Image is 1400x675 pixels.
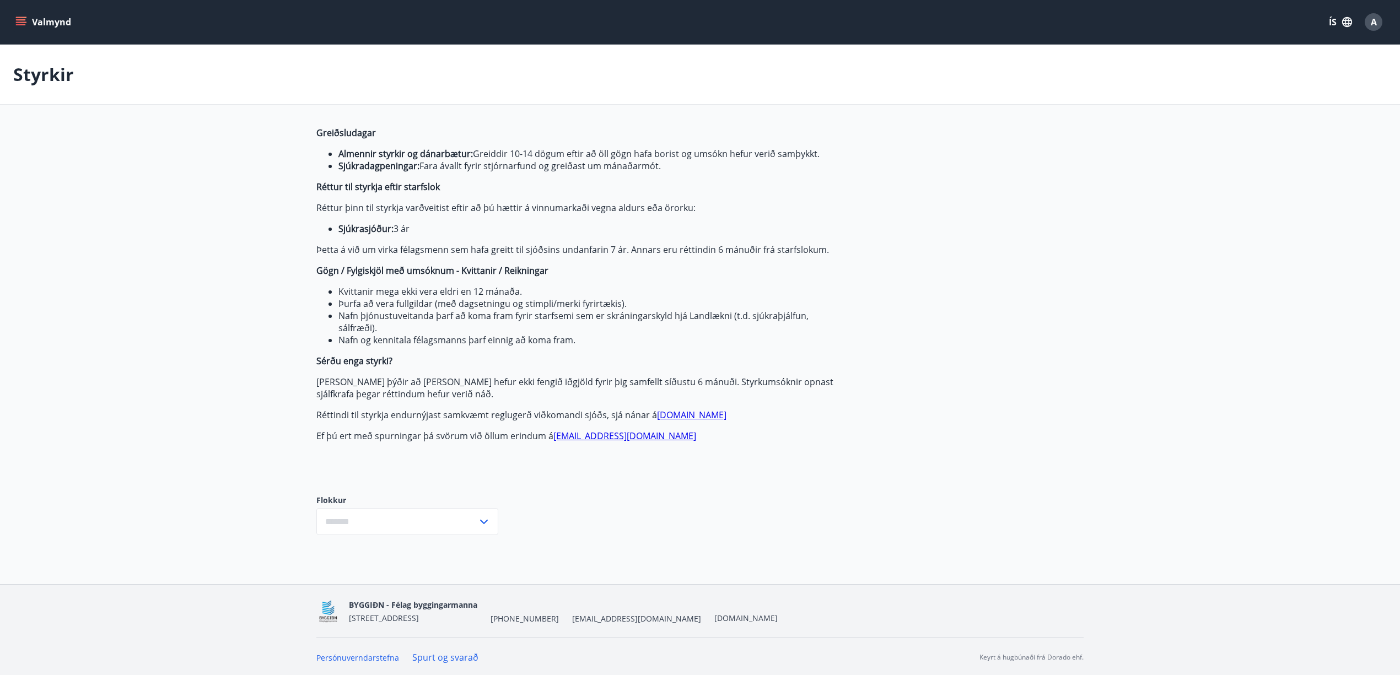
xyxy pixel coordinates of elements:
[349,600,477,610] span: BYGGIÐN - Félag byggingarmanna
[338,160,837,172] li: Fara ávallt fyrir stjórnarfund og greiðast um mánaðarmót.
[338,285,837,298] li: Kvittanir mega ekki vera eldri en 12 mánaða.
[316,355,392,367] strong: Sérðu enga styrki?
[1323,12,1358,32] button: ÍS
[657,409,726,421] a: [DOMAIN_NAME]
[316,495,498,506] label: Flokkur
[349,613,419,623] span: [STREET_ADDRESS]
[316,202,837,214] p: Réttur þinn til styrkja varðveitist eftir að þú hættir á vinnumarkaði vegna aldurs eða örorku:
[316,244,837,256] p: Þetta á við um virka félagsmenn sem hafa greitt til sjóðsins undanfarin 7 ár. Annars eru réttindi...
[1360,9,1387,35] button: A
[338,334,837,346] li: Nafn og kennitala félagsmanns þarf einnig að koma fram.
[412,651,478,663] a: Spurt og svarað
[338,160,419,172] strong: Sjúkradagpeningar:
[316,600,340,623] img: BKlGVmlTW1Qrz68WFGMFQUcXHWdQd7yePWMkvn3i.png
[316,376,837,400] p: [PERSON_NAME] þýðir að [PERSON_NAME] hefur ekki fengið iðgjöld fyrir þig samfellt síðustu 6 mánuð...
[338,148,837,160] li: Greiddir 10-14 dögum eftir að öll gögn hafa borist og umsókn hefur verið samþykkt.
[316,264,548,277] strong: Gögn / Fylgiskjöl með umsóknum - Kvittanir / Reikningar
[572,613,701,624] span: [EMAIL_ADDRESS][DOMAIN_NAME]
[316,430,837,442] p: Ef þú ert með spurningar þá svörum við öllum erindum á
[316,181,440,193] strong: Réttur til styrkja eftir starfslok
[491,613,559,624] span: [PHONE_NUMBER]
[338,223,394,235] strong: Sjúkrasjóður:
[979,652,1084,662] p: Keyrt á hugbúnaði frá Dorado ehf.
[714,613,778,623] a: [DOMAIN_NAME]
[13,12,76,32] button: menu
[338,148,473,160] strong: Almennir styrkir og dánarbætur:
[338,223,837,235] li: 3 ár
[553,430,696,442] a: [EMAIL_ADDRESS][DOMAIN_NAME]
[338,298,837,310] li: Þurfa að vera fullgildar (með dagsetningu og stimpli/merki fyrirtækis).
[316,409,837,421] p: Réttindi til styrkja endurnýjast samkvæmt reglugerð viðkomandi sjóðs, sjá nánar á
[13,62,74,87] p: Styrkir
[338,310,837,334] li: Nafn þjónustuveitanda þarf að koma fram fyrir starfsemi sem er skráningarskyld hjá Landlækni (t.d...
[316,127,376,139] strong: Greiðsludagar
[1371,16,1377,28] span: A
[316,652,399,663] a: Persónuverndarstefna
